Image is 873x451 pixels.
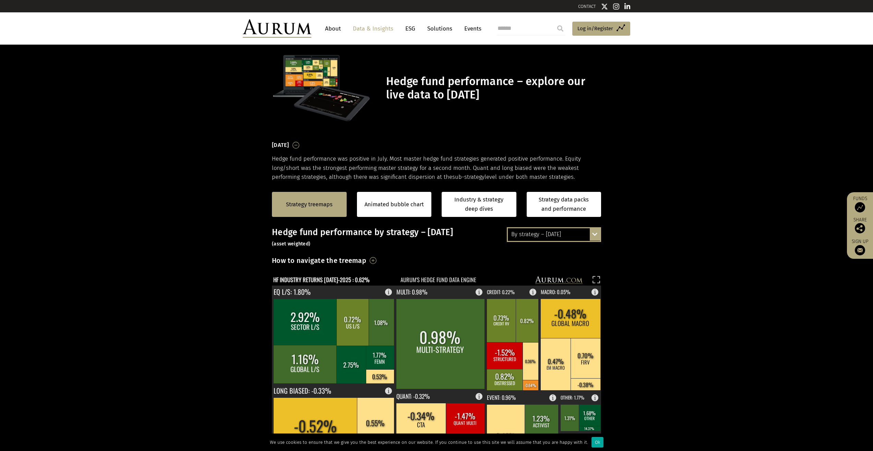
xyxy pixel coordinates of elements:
a: ESG [402,22,419,35]
h3: How to navigate the treemap [272,255,366,266]
input: Submit [553,22,567,35]
span: Log in/Register [577,24,613,33]
small: (asset weighted) [272,241,310,247]
h3: Hedge fund performance by strategy – [DATE] [272,227,601,248]
div: By strategy – [DATE] [508,228,600,241]
a: Log in/Register [572,22,630,36]
img: Sign up to our newsletter [855,245,865,255]
span: sub-strategy [452,174,485,180]
div: Share [850,218,870,233]
img: Twitter icon [601,3,608,10]
img: Share this post [855,223,865,233]
a: Strategy data packs and performance [527,192,601,217]
img: Instagram icon [613,3,619,10]
img: Linkedin icon [624,3,631,10]
h3: [DATE] [272,140,289,150]
img: Access Funds [855,202,865,212]
a: Animated bubble chart [364,200,424,209]
img: Aurum [243,19,311,38]
div: Ok [591,437,603,448]
a: Solutions [424,22,456,35]
a: Sign up [850,239,870,255]
a: Events [461,22,481,35]
a: CONTACT [578,4,596,9]
a: Funds [850,196,870,212]
p: Hedge fund performance was positive in July. Most master hedge fund strategies generated positive... [272,154,601,182]
a: Data & Insights [349,22,397,35]
h1: Hedge fund performance – explore our live data to [DATE] [386,75,599,102]
a: Strategy treemaps [286,200,333,209]
a: Industry & strategy deep dives [442,192,516,217]
a: About [322,22,344,35]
